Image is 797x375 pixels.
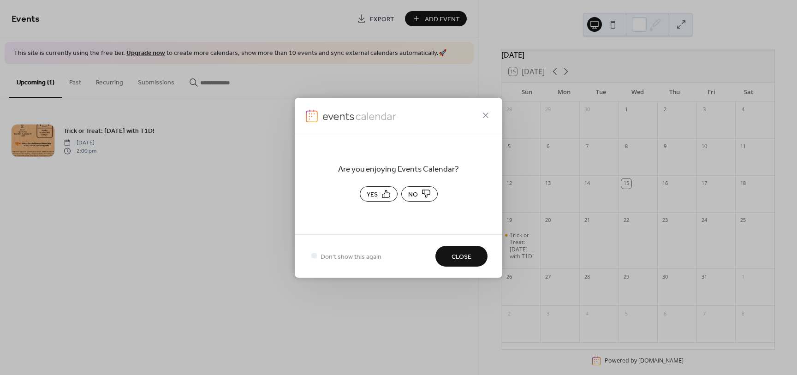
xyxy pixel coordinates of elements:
button: No [401,186,438,202]
span: No [408,190,418,199]
span: Close [452,252,471,262]
img: logo-icon [306,109,318,122]
span: Don't show this again [321,252,381,262]
span: Are you enjoying Events Calendar? [309,163,488,176]
button: Close [435,246,488,267]
span: Yes [367,190,378,199]
button: Yes [360,186,398,202]
img: logo-icon [322,109,397,122]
